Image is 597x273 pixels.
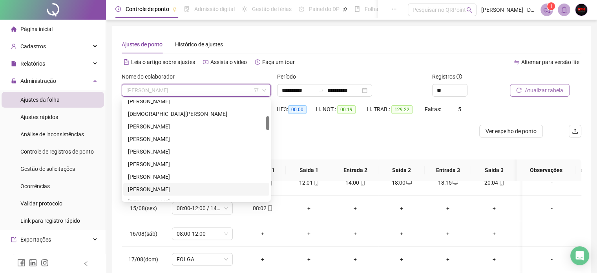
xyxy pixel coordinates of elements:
[516,88,522,93] span: reload
[477,178,511,187] div: 20:04
[11,44,16,49] span: user-add
[477,204,511,213] div: +
[123,170,269,183] div: DENILSON MOREIRA DE LIMA
[20,236,51,243] span: Exportações
[177,253,228,265] span: FOLGA
[177,228,228,240] span: 08:00-12:00
[128,256,158,262] span: 17/08(dom)
[175,41,223,48] span: Histórico de ajustes
[123,133,269,145] div: DANIEL DOUGLAS PASSOS CARMELINO
[570,246,589,265] div: Open Intercom Messenger
[477,229,511,238] div: +
[128,122,265,131] div: [PERSON_NAME]
[354,6,360,12] span: book
[277,105,316,114] div: HE 3:
[20,218,80,224] span: Link para registro rápido
[316,105,367,114] div: H. NOT.:
[11,26,16,32] span: home
[385,255,418,264] div: +
[486,127,537,136] span: Ver espelho de ponto
[318,87,324,93] span: swap-right
[523,166,569,174] span: Observações
[184,6,190,12] span: file-done
[126,84,266,96] span: JOSEMIEL DE FREITAS DOS SANTOS
[431,178,465,187] div: 18:15
[471,159,517,181] th: Saída 3
[123,158,269,170] div: DENILSO DOS SANTOS BRITO
[128,172,265,181] div: [PERSON_NAME]
[20,254,49,260] span: Integrações
[252,6,292,12] span: Gestão de férias
[20,60,45,67] span: Relatórios
[525,86,563,95] span: Atualizar tabela
[115,6,121,12] span: clock-circle
[123,183,269,196] div: DOUGLAS BREYN SANTOS DE SOUSA
[128,185,265,194] div: [PERSON_NAME]
[20,43,46,49] span: Cadastros
[431,229,465,238] div: +
[277,72,301,81] label: Período
[318,87,324,93] span: to
[514,59,519,65] span: swap
[20,148,94,155] span: Controle de registros de ponto
[41,259,49,267] span: instagram
[20,166,75,172] span: Gestão de solicitações
[313,180,319,185] span: mobile
[529,255,575,264] div: -
[572,128,578,134] span: upload
[309,6,340,12] span: Painel do DP
[210,59,247,65] span: Assista o vídeo
[378,159,425,181] th: Saída 2
[385,204,418,213] div: +
[550,4,553,9] span: 1
[83,261,89,266] span: left
[262,59,295,65] span: Faça um tour
[479,125,543,137] button: Ver espelho de ponto
[338,178,372,187] div: 14:00
[242,6,247,12] span: sun
[367,105,424,114] div: H. TRAB.:
[194,6,235,12] span: Admissão digital
[292,229,326,238] div: +
[299,6,304,12] span: dashboard
[20,200,62,207] span: Validar protocolo
[425,159,471,181] th: Entrada 3
[343,7,347,12] span: pushpin
[458,106,461,112] span: 5
[123,108,269,120] div: CRISTIANO CAMPOS COELHO
[20,97,60,103] span: Ajustes da folha
[338,229,372,238] div: +
[521,59,579,65] span: Alternar para versão lite
[128,198,265,206] div: [PERSON_NAME]
[128,97,265,106] div: [PERSON_NAME]
[246,255,279,264] div: +
[560,6,568,13] span: bell
[246,204,279,213] div: 08:02
[255,59,260,65] span: history
[288,105,307,114] span: 00:00
[20,131,84,137] span: Análise de inconsistências
[547,2,555,10] sup: 1
[337,105,356,114] span: 00:19
[338,204,372,213] div: +
[128,135,265,143] div: [PERSON_NAME]
[246,229,279,238] div: +
[267,205,273,211] span: mobile
[359,180,365,185] span: mobile
[391,105,413,114] span: 129:22
[123,120,269,133] div: CRISTÓVÃO DOS SANTOS NEVES
[365,6,415,12] span: Folha de pagamento
[131,59,195,65] span: Leia o artigo sobre ajustes
[385,178,418,187] div: 18:00
[332,159,378,181] th: Entrada 2
[126,6,169,12] span: Controle de ponto
[20,26,53,32] span: Página inicial
[29,259,37,267] span: linkedin
[20,78,56,84] span: Administração
[130,231,157,237] span: 16/08(sáb)
[575,4,587,16] img: 61969
[338,255,372,264] div: +
[466,7,472,13] span: search
[254,88,259,93] span: filter
[498,180,504,185] span: mobile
